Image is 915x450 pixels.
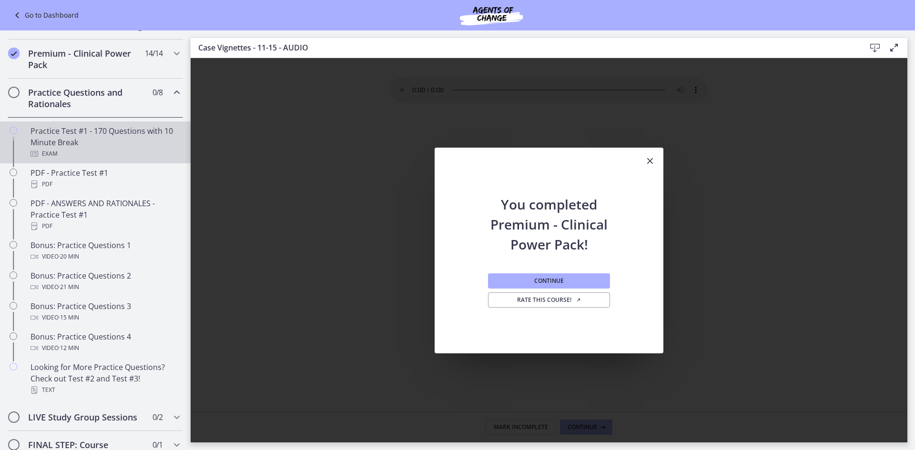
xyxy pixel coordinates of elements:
span: · 21 min [59,281,79,293]
div: PDF - ANSWERS AND RATIONALES - Practice Test #1 [30,198,179,232]
div: Video [30,251,179,262]
div: Practice Test #1 - 170 Questions with 10 Minute Break [30,125,179,160]
h3: Case Vignettes - 11-15 - AUDIO [198,42,850,53]
span: Continue [534,277,564,285]
h2: You completed Premium - Clinical Power Pack! [486,175,612,254]
div: Video [30,342,179,354]
div: Text [30,384,179,396]
div: Bonus: Practice Questions 3 [30,300,179,323]
button: Continue [488,273,610,289]
h2: LIVE Study Group Sessions [28,411,144,423]
div: Exam [30,148,179,160]
button: Close [637,148,663,175]
span: 14 / 14 [145,48,163,59]
span: · 20 min [59,251,79,262]
h2: Practice Questions and Rationales [28,87,144,110]
span: 0 / 8 [152,87,163,98]
span: · 12 min [59,342,79,354]
a: Rate this course! Opens in a new window [488,292,610,308]
div: Video [30,312,179,323]
div: Bonus: Practice Questions 2 [30,270,179,293]
img: Agents of Change [434,4,549,27]
span: · 15 min [59,312,79,323]
a: Go to Dashboard [11,10,79,21]
div: PDF - Practice Test #1 [30,167,179,190]
i: Opens in a new window [576,297,581,303]
div: Bonus: Practice Questions 4 [30,331,179,354]
div: Looking for More Practice Questions? Check out Test #2 and Test #3! [30,361,179,396]
span: Rate this course! [517,296,581,304]
span: 0 / 2 [152,411,163,423]
i: Completed [8,48,20,59]
div: Video [30,281,179,293]
h2: Premium - Clinical Power Pack [28,48,144,70]
div: Bonus: Practice Questions 1 [30,240,179,262]
div: PDF [30,220,179,232]
div: PDF [30,179,179,190]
